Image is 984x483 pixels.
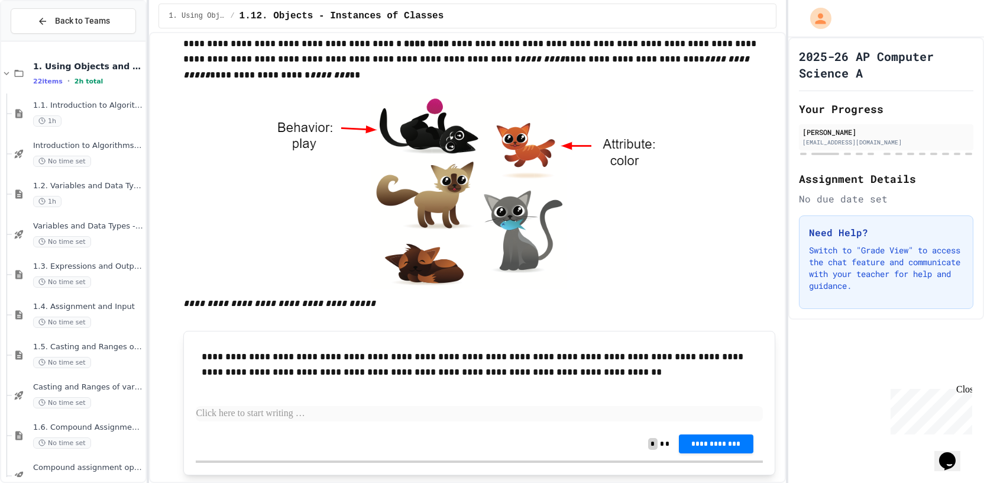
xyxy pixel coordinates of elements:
[5,5,82,75] div: Chat with us now!Close
[33,437,91,449] span: No time set
[33,221,143,231] span: Variables and Data Types - Quiz
[169,11,225,21] span: 1. Using Objects and Methods
[934,436,972,471] iframe: chat widget
[33,115,61,127] span: 1h
[33,181,143,191] span: 1.2. Variables and Data Types
[802,138,970,147] div: [EMAIL_ADDRESS][DOMAIN_NAME]
[33,342,143,352] span: 1.5. Casting and Ranges of Values
[33,141,143,151] span: Introduction to Algorithms, Programming, and Compilers
[33,317,91,328] span: No time set
[33,61,143,72] span: 1. Using Objects and Methods
[33,236,91,247] span: No time set
[33,101,143,111] span: 1.1. Introduction to Algorithms, Programming, and Compilers
[33,262,143,272] span: 1.3. Expressions and Output [New]
[33,302,143,312] span: 1.4. Assignment and Input
[799,192,973,206] div: No due date set
[33,156,91,167] span: No time set
[33,78,63,85] span: 22 items
[799,101,973,117] h2: Your Progress
[230,11,234,21] span: /
[11,8,136,34] button: Back to Teams
[886,384,972,434] iframe: chat widget
[239,9,444,23] span: 1.12. Objects - Instances of Classes
[55,15,110,27] span: Back to Teams
[809,244,963,292] p: Switch to "Grade View" to access the chat feature and communicate with your teacher for help and ...
[809,226,963,240] h3: Need Help?
[33,423,143,433] span: 1.6. Compound Assignment Operators
[33,196,61,207] span: 1h
[33,382,143,392] span: Casting and Ranges of variables - Quiz
[799,170,973,187] h2: Assignment Details
[67,76,70,86] span: •
[798,5,834,32] div: My Account
[802,127,970,137] div: [PERSON_NAME]
[33,397,91,408] span: No time set
[33,276,91,288] span: No time set
[33,357,91,368] span: No time set
[33,463,143,473] span: Compound assignment operators - Quiz
[75,78,103,85] span: 2h total
[799,48,973,81] h1: 2025-26 AP Computer Science A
